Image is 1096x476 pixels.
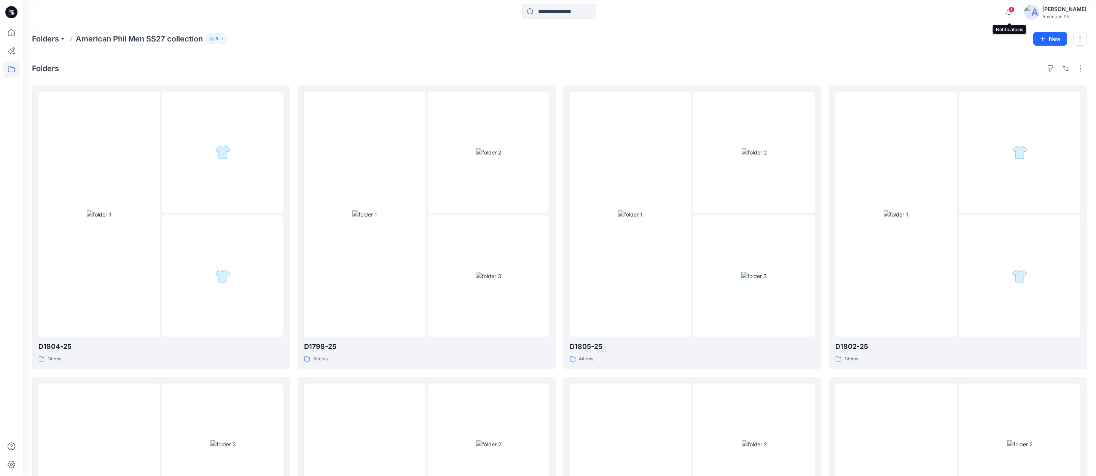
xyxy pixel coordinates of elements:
[32,64,59,73] h4: Folders
[210,440,236,448] img: folder 2
[32,85,290,369] a: folder 1folder 2folder 3D1804-251items
[1012,268,1027,284] img: folder 3
[313,355,328,363] p: 3 items
[476,440,501,448] img: folder 2
[618,210,643,218] img: folder 1
[476,148,501,156] img: folder 2
[76,33,203,44] p: American Phil Men SS27 collection
[32,33,59,44] a: Folders
[1007,440,1032,448] img: folder 2
[215,268,231,284] img: folder 3
[1024,5,1039,20] img: avatar
[87,210,112,218] img: folder 1
[298,85,556,369] a: folder 1folder 2folder 3D1798-253items
[476,272,501,280] img: folder 3
[38,341,284,352] p: D1804-25
[215,145,231,160] img: folder 2
[304,341,549,352] p: D1798-25
[741,272,767,280] img: folder 3
[570,341,815,352] p: D1805-25
[48,355,61,363] p: 1 items
[1042,14,1086,19] div: American Phil
[742,440,767,448] img: folder 2
[835,341,1080,352] p: D1802-25
[1008,6,1015,13] span: 1
[1012,145,1027,160] img: folder 2
[829,85,1087,369] a: folder 1folder 2folder 3D1802-251items
[206,33,228,44] button: 5
[1042,5,1086,14] div: [PERSON_NAME]
[1033,32,1067,46] button: New
[352,210,377,218] img: folder 1
[884,210,908,218] img: folder 1
[579,355,593,363] p: 4 items
[563,85,821,369] a: folder 1folder 2folder 3D1805-254items
[844,355,858,363] p: 1 items
[215,35,218,43] p: 5
[742,148,767,156] img: folder 2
